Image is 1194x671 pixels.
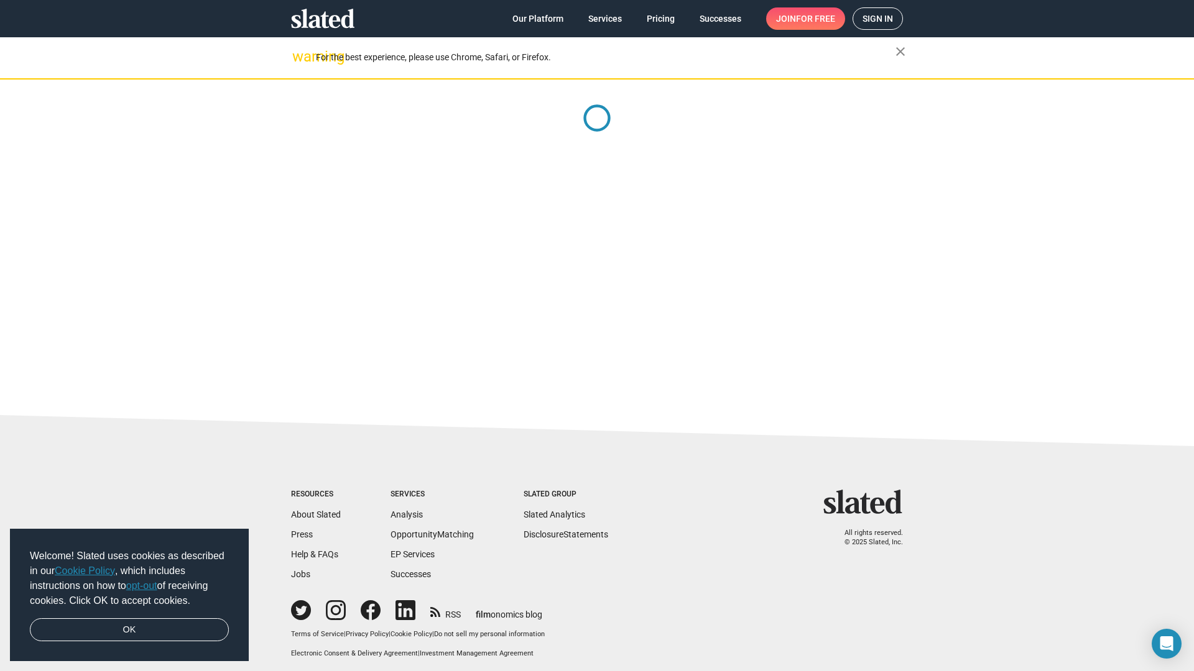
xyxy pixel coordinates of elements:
[1152,629,1182,659] div: Open Intercom Messenger
[418,649,420,657] span: |
[637,7,685,30] a: Pricing
[766,7,845,30] a: Joinfor free
[291,569,310,579] a: Jobs
[420,649,534,657] a: Investment Management Agreement
[524,509,585,519] a: Slated Analytics
[291,490,341,500] div: Resources
[391,509,423,519] a: Analysis
[796,7,835,30] span: for free
[391,569,431,579] a: Successes
[647,7,675,30] span: Pricing
[126,580,157,591] a: opt-out
[524,529,608,539] a: DisclosureStatements
[502,7,573,30] a: Our Platform
[430,601,461,621] a: RSS
[344,630,346,638] span: |
[10,529,249,662] div: cookieconsent
[391,630,432,638] a: Cookie Policy
[55,565,115,576] a: Cookie Policy
[512,7,563,30] span: Our Platform
[292,49,307,64] mat-icon: warning
[853,7,903,30] a: Sign in
[30,618,229,642] a: dismiss cookie message
[30,549,229,608] span: Welcome! Slated uses cookies as described in our , which includes instructions on how to of recei...
[893,44,908,59] mat-icon: close
[776,7,835,30] span: Join
[476,609,491,619] span: film
[389,630,391,638] span: |
[316,49,895,66] div: For the best experience, please use Chrome, Safari, or Firefox.
[291,529,313,539] a: Press
[588,7,622,30] span: Services
[391,549,435,559] a: EP Services
[432,630,434,638] span: |
[291,630,344,638] a: Terms of Service
[391,490,474,500] div: Services
[690,7,751,30] a: Successes
[346,630,389,638] a: Privacy Policy
[434,630,545,639] button: Do not sell my personal information
[291,509,341,519] a: About Slated
[391,529,474,539] a: OpportunityMatching
[700,7,741,30] span: Successes
[831,529,903,547] p: All rights reserved. © 2025 Slated, Inc.
[524,490,608,500] div: Slated Group
[291,549,338,559] a: Help & FAQs
[578,7,632,30] a: Services
[863,8,893,29] span: Sign in
[476,599,542,621] a: filmonomics blog
[291,649,418,657] a: Electronic Consent & Delivery Agreement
